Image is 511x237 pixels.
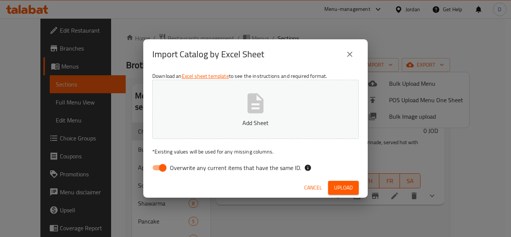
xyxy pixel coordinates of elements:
[152,148,359,155] p: Existing values will be used for any missing columns.
[341,45,359,63] button: close
[152,80,359,139] button: Add Sheet
[328,181,359,195] button: Upload
[164,118,347,127] p: Add Sheet
[182,71,229,81] a: Excel sheet template
[143,69,368,178] div: Download an to see the instructions and required format.
[301,181,325,195] button: Cancel
[304,164,312,171] svg: If the overwrite option isn't selected, then the items that match an existing ID will be ignored ...
[152,48,264,60] h2: Import Catalog by Excel Sheet
[304,183,322,192] span: Cancel
[170,163,301,172] span: Overwrite any current items that have the same ID.
[334,183,353,192] span: Upload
